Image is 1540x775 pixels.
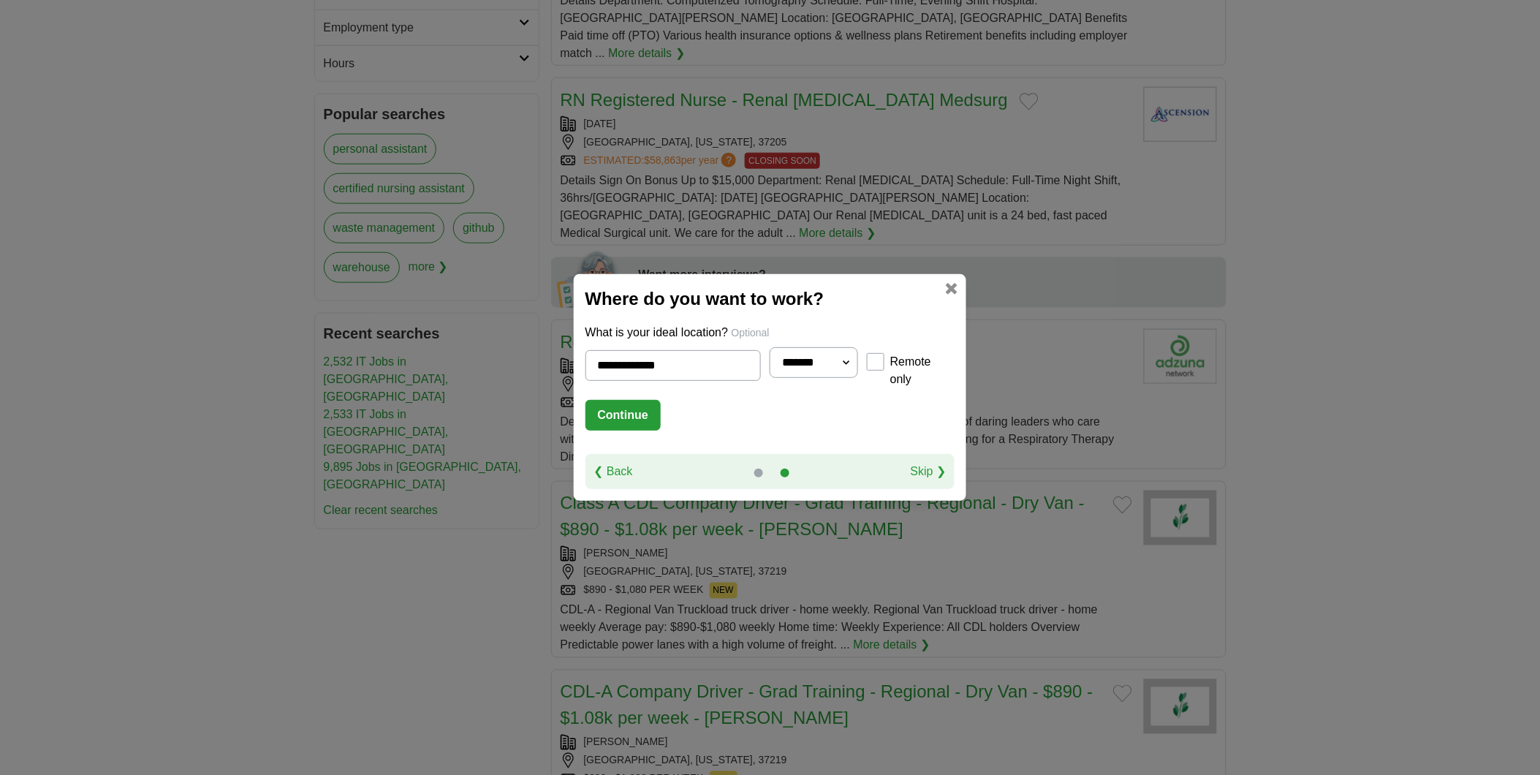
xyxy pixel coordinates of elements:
[585,286,955,312] h2: Where do you want to work?
[585,400,661,431] button: Continue
[585,324,955,341] p: What is your ideal location?
[890,353,955,388] label: Remote only
[594,463,633,480] a: ❮ Back
[911,463,947,480] a: Skip ❯
[732,327,770,339] span: Optional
